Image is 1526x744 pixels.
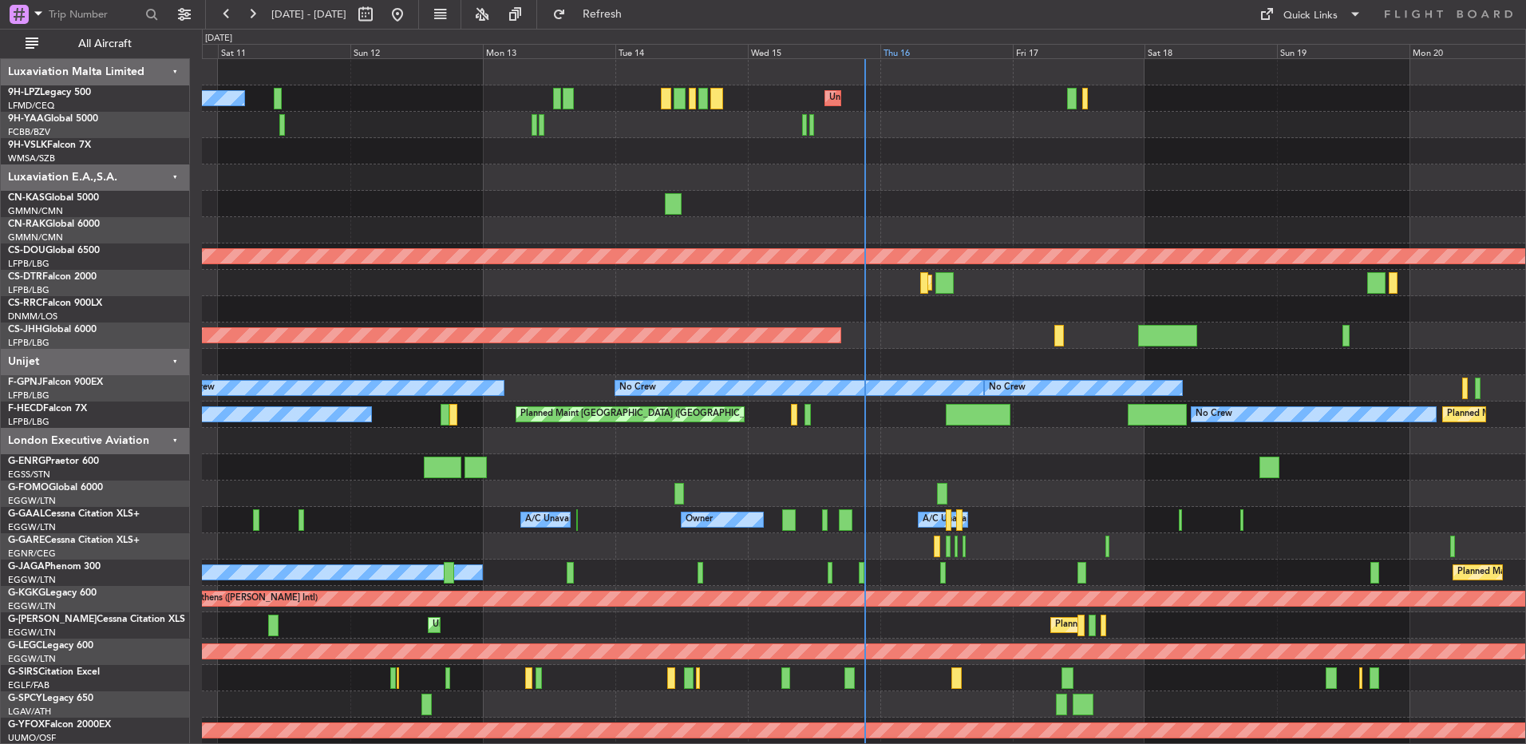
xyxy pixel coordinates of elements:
div: Sat 18 [1144,44,1277,58]
span: 9H-YAA [8,114,44,124]
div: [DATE] [205,32,232,46]
a: LFPB/LBG [8,258,49,270]
a: G-ENRGPraetor 600 [8,457,99,466]
a: CS-JHHGlobal 6000 [8,325,97,334]
span: G-JAGA [8,562,45,572]
a: G-GAALCessna Citation XLS+ [8,509,140,519]
div: Planned Maint Athens ([PERSON_NAME] Intl) [134,587,318,611]
div: Mon 13 [483,44,615,58]
div: Planned Maint Sofia [931,271,1012,295]
a: F-GPNJFalcon 900EX [8,378,103,387]
a: WMSA/SZB [8,152,55,164]
a: LFPB/LBG [8,416,49,428]
div: A/C Unavailable [923,508,989,532]
div: Sun 12 [350,44,483,58]
div: No Crew [989,376,1026,400]
a: 9H-LPZLegacy 500 [8,88,91,97]
div: Wed 15 [748,44,880,58]
a: EGGW/LTN [8,627,56,639]
a: G-GARECessna Citation XLS+ [8,536,140,545]
a: DNMM/LOS [8,311,57,323]
button: All Aircraft [18,31,173,57]
a: 9H-VSLKFalcon 7X [8,140,91,150]
span: CS-DTR [8,272,42,282]
a: 9H-YAAGlobal 5000 [8,114,98,124]
a: EGGW/LTN [8,574,56,586]
a: G-JAGAPhenom 300 [8,562,101,572]
a: LFPB/LBG [8,337,49,349]
span: F-GPNJ [8,378,42,387]
a: UUMO/OSF [8,732,56,744]
span: G-SIRS [8,667,38,677]
div: A/C Unavailable [525,508,591,532]
button: Refresh [545,2,641,27]
div: Thu 16 [880,44,1013,58]
div: Fri 17 [1013,44,1145,58]
a: GMMN/CMN [8,205,63,217]
a: CS-DTRFalcon 2000 [8,272,97,282]
div: Quick Links [1283,8,1338,24]
a: LFPB/LBG [8,390,49,402]
a: EGSS/STN [8,469,50,481]
span: G-FOMO [8,483,49,493]
a: LFMD/CEQ [8,100,54,112]
div: Planned Maint [GEOGRAPHIC_DATA] ([GEOGRAPHIC_DATA]) [1055,613,1307,637]
a: G-LEGCLegacy 600 [8,641,93,651]
a: CN-KASGlobal 5000 [8,193,99,203]
span: F-HECD [8,404,43,414]
span: G-GAAL [8,509,45,519]
a: CN-RAKGlobal 6000 [8,220,100,229]
a: GMMN/CMN [8,232,63,243]
div: No Crew [1196,402,1232,426]
a: CS-RRCFalcon 900LX [8,299,102,308]
button: Quick Links [1251,2,1370,27]
span: G-LEGC [8,641,42,651]
a: G-SIRSCitation Excel [8,667,100,677]
span: G-GARE [8,536,45,545]
a: F-HECDFalcon 7X [8,404,87,414]
span: 9H-LPZ [8,88,40,97]
span: CN-RAK [8,220,45,229]
span: G-[PERSON_NAME] [8,615,97,624]
a: G-FOMOGlobal 6000 [8,483,103,493]
a: G-[PERSON_NAME]Cessna Citation XLS [8,615,185,624]
span: All Aircraft [42,38,168,49]
div: Sun 19 [1277,44,1409,58]
input: Trip Number [49,2,140,26]
div: Planned Maint [GEOGRAPHIC_DATA] ([GEOGRAPHIC_DATA]) [520,402,772,426]
span: Refresh [569,9,636,20]
a: CS-DOUGlobal 6500 [8,246,100,255]
a: LFPB/LBG [8,284,49,296]
a: EGGW/LTN [8,653,56,665]
div: No Crew [619,376,656,400]
span: CS-RRC [8,299,42,308]
a: EGGW/LTN [8,495,56,507]
div: Unplanned Maint [GEOGRAPHIC_DATA] ([GEOGRAPHIC_DATA]) [829,86,1092,110]
a: EGNR/CEG [8,548,56,560]
span: G-YFOX [8,720,45,730]
span: G-SPCY [8,694,42,703]
a: G-YFOXFalcon 2000EX [8,720,111,730]
span: [DATE] - [DATE] [271,7,346,22]
a: EGGW/LTN [8,521,56,533]
span: CS-DOU [8,246,45,255]
span: G-ENRG [8,457,45,466]
a: FCBB/BZV [8,126,50,138]
span: 9H-VSLK [8,140,47,150]
div: Sat 11 [218,44,350,58]
div: Unplanned Maint [GEOGRAPHIC_DATA] ([GEOGRAPHIC_DATA]) [433,613,695,637]
a: LGAV/ATH [8,706,51,718]
div: Owner [686,508,713,532]
span: CS-JHH [8,325,42,334]
span: G-KGKG [8,588,45,598]
a: EGGW/LTN [8,600,56,612]
a: EGLF/FAB [8,679,49,691]
a: G-SPCYLegacy 650 [8,694,93,703]
div: Tue 14 [615,44,748,58]
span: CN-KAS [8,193,45,203]
a: G-KGKGLegacy 600 [8,588,97,598]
